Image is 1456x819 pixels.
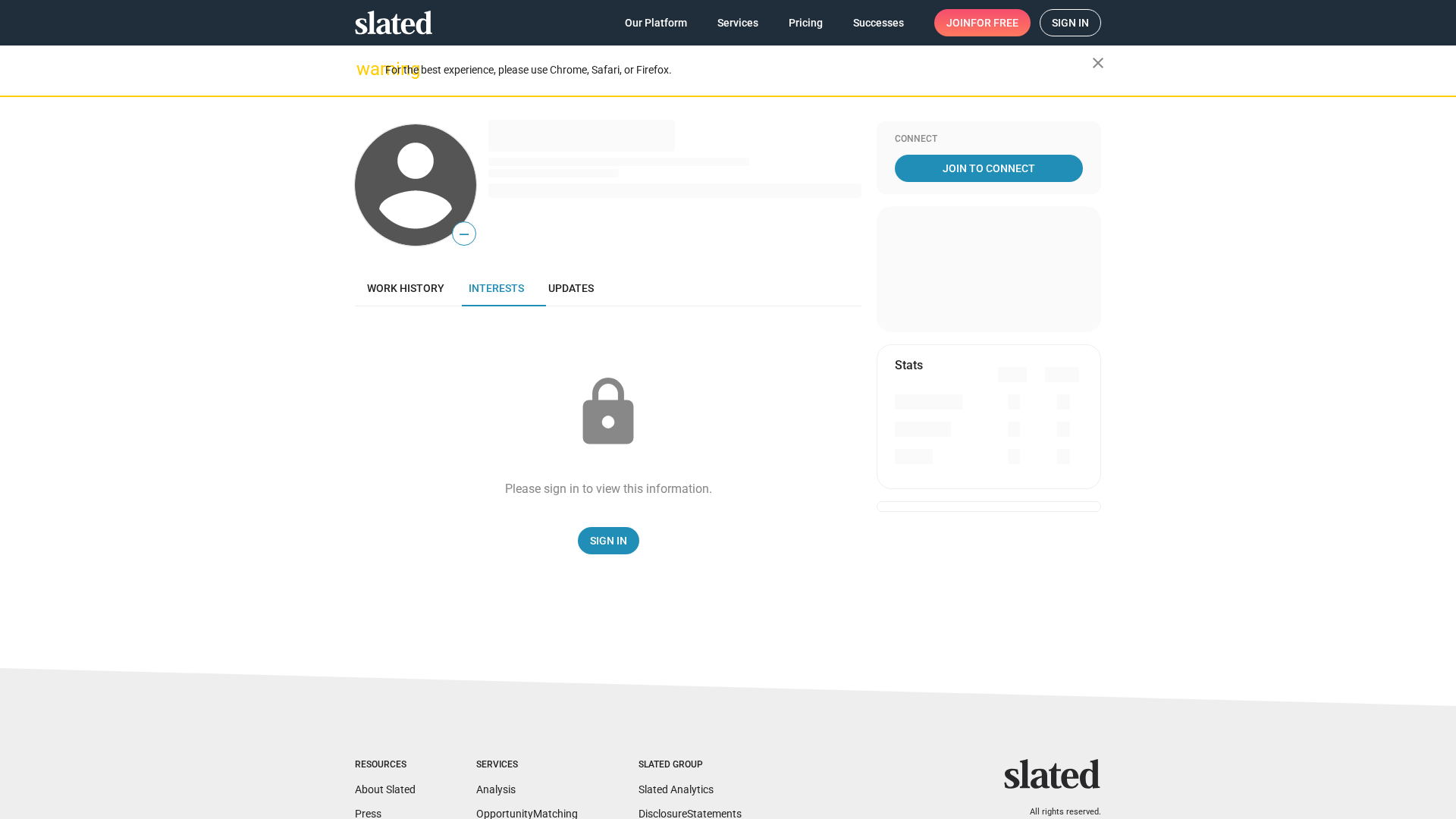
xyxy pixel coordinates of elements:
[578,527,639,554] a: Sign In
[355,759,416,771] div: Resources
[505,481,712,497] div: Please sign in to view this information.
[570,375,646,450] mat-icon: lock
[1089,54,1107,72] mat-icon: close
[1052,10,1089,36] span: Sign in
[705,9,770,36] a: Services
[355,783,416,795] a: About Slated
[625,9,687,36] span: Our Platform
[895,133,1083,146] div: Connect
[385,60,1092,80] div: For the best experience, please use Chrome, Safari, or Firefox.
[639,759,742,771] div: Slated Group
[934,9,1031,36] a: Joinfor free
[789,9,823,36] span: Pricing
[613,9,699,36] a: Our Platform
[717,9,758,36] span: Services
[946,9,1018,36] span: Join
[898,155,1080,182] span: Join To Connect
[895,155,1083,182] a: Join To Connect
[777,9,835,36] a: Pricing
[469,282,524,294] span: Interests
[548,282,594,294] span: Updates
[367,282,444,294] span: Work history
[453,224,475,244] span: —
[853,9,904,36] span: Successes
[841,9,916,36] a: Successes
[895,357,923,373] mat-card-title: Stats
[536,270,606,306] a: Updates
[457,270,536,306] a: Interests
[590,527,627,554] span: Sign In
[476,759,578,771] div: Services
[476,783,516,795] a: Analysis
[971,9,1018,36] span: for free
[1040,9,1101,36] a: Sign in
[639,783,714,795] a: Slated Analytics
[355,270,457,306] a: Work history
[356,60,375,78] mat-icon: warning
